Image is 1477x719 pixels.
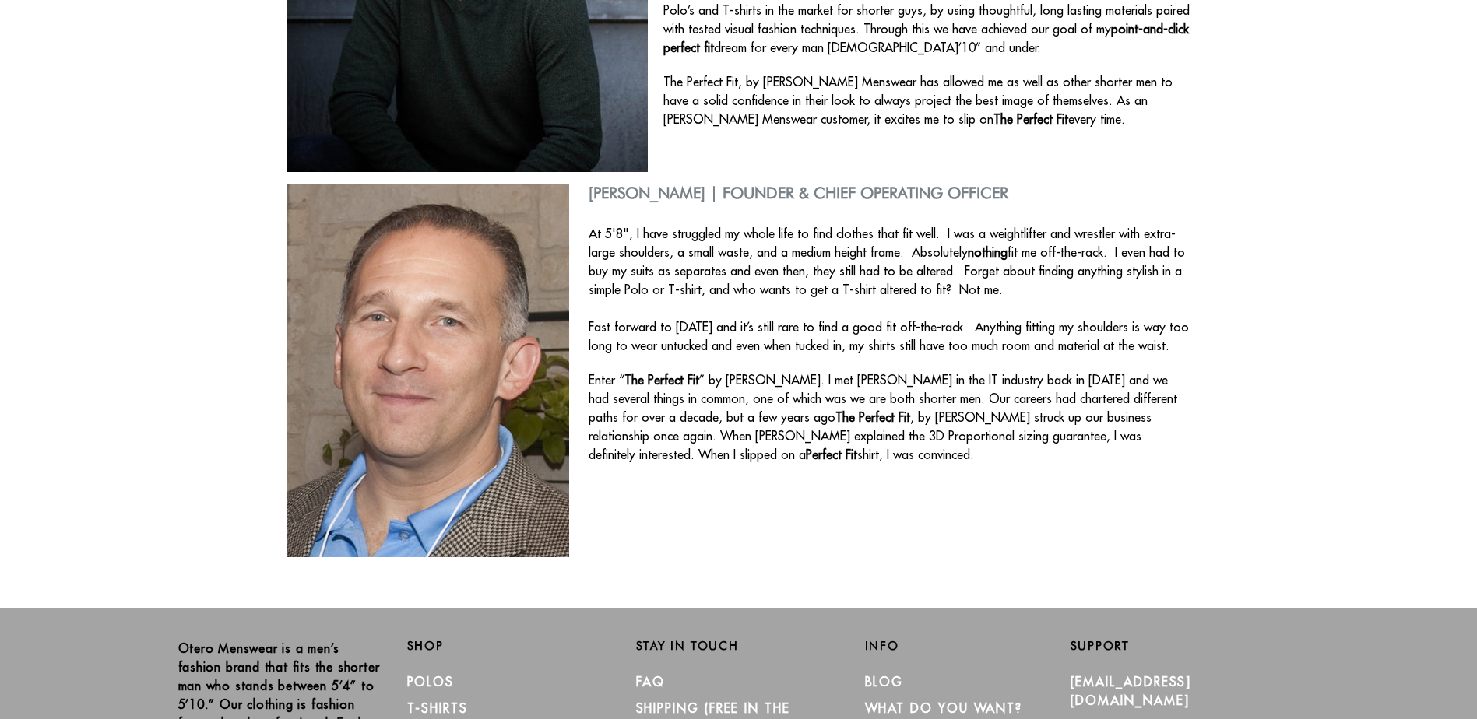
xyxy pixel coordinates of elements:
[1071,639,1299,653] h2: Support
[287,184,1191,202] h2: [PERSON_NAME] | Founder & Chief Operating Officer
[865,674,904,689] a: Blog
[589,226,1189,353] span: At 5'8", I have struggled my whole life to find clothes that fit well. I was a weightlifter and w...
[287,184,569,557] img: about chief operating officer brett lawrence
[835,409,910,425] strong: The Perfect Fit
[636,639,842,653] h2: Stay in Touch
[865,700,1023,716] a: What Do You Want?
[865,639,1071,653] h2: Info
[407,674,455,689] a: Polos
[287,72,1191,128] p: The Perfect Fit, by [PERSON_NAME] Menswear has allowed me as well as other shorter men to have a ...
[1071,674,1192,708] a: [EMAIL_ADDRESS][DOMAIN_NAME]
[407,639,613,653] h2: Shop
[636,674,666,689] a: FAQ
[993,111,1068,127] strong: The Perfect Fit
[968,244,1008,260] strong: nothing
[624,372,699,388] strong: The Perfect Fit
[287,370,1191,464] p: Enter “ ” by [PERSON_NAME]. I met [PERSON_NAME] in the IT industry back in [DATE] and we had seve...
[1111,21,1189,37] strong: point-and-click
[806,447,857,462] strong: Perfect Fit
[663,40,714,55] strong: perfect fit
[407,700,468,716] a: T-Shirts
